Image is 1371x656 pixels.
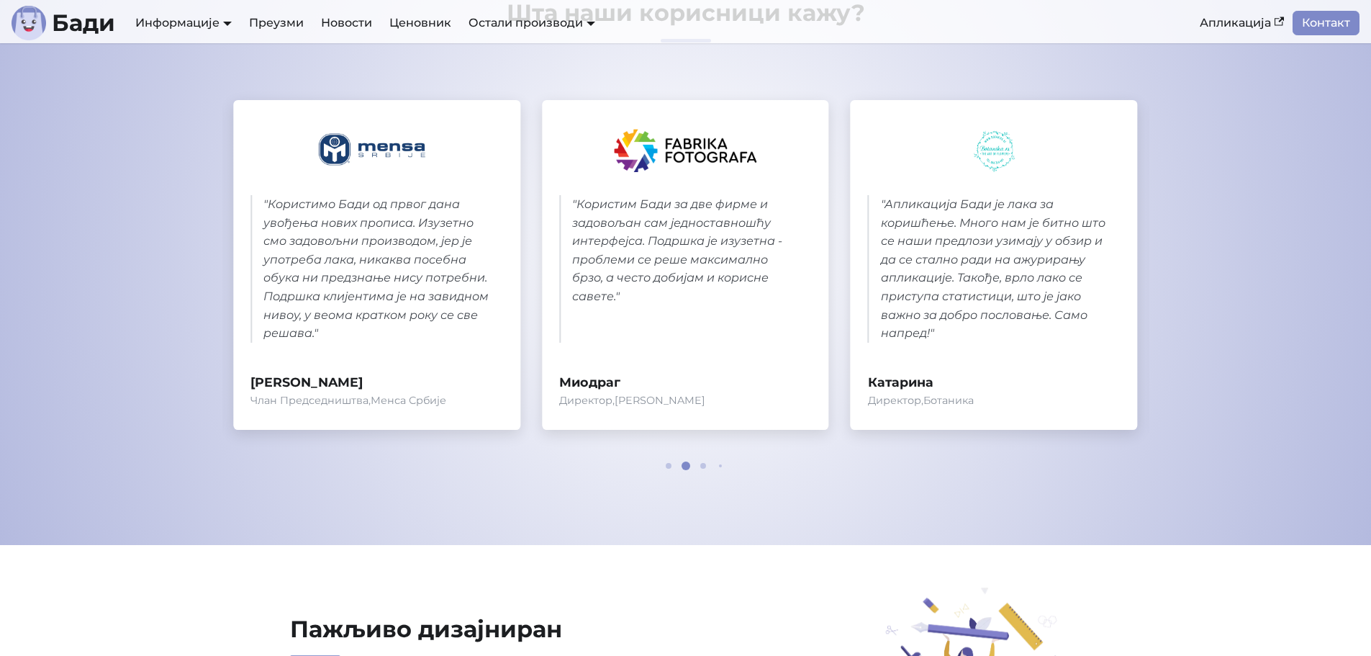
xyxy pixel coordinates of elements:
[250,392,503,410] span: Члан Председништва , Менса Србије
[135,16,232,30] a: Информације
[312,11,381,35] a: Новости
[559,195,812,343] blockquote: " Користим Бади за две фирме и задовољан сам једноставношћу интерфејса. Подршка је изузетна - про...
[52,12,115,35] b: Бади
[868,392,1121,410] span: Директор , Ботаника
[615,129,756,172] img: Фабрика Фотографа logo
[559,372,812,392] strong: Миодраг
[240,11,312,35] a: Преузми
[12,6,46,40] img: Лого
[1191,11,1293,35] a: Апликација
[469,16,595,30] a: Остали производи
[1293,11,1359,35] a: Контакт
[315,129,440,172] img: Менса Србије logo
[250,195,503,343] blockquote: " Користимо Бади од првог дана увођења нових прописа. Изузетно смо задовољни производом, јер је у...
[973,129,1015,172] img: Ботаника logo
[868,372,1121,392] strong: Катарина
[250,372,503,392] strong: [PERSON_NAME]
[12,6,115,40] a: ЛогоБади
[559,392,812,410] span: Директор , [PERSON_NAME]
[381,11,460,35] a: Ценовник
[868,195,1121,343] blockquote: " Апликација Бади је лака за коришћење. Много нам је битно што се наши предлози узимају у обзир и...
